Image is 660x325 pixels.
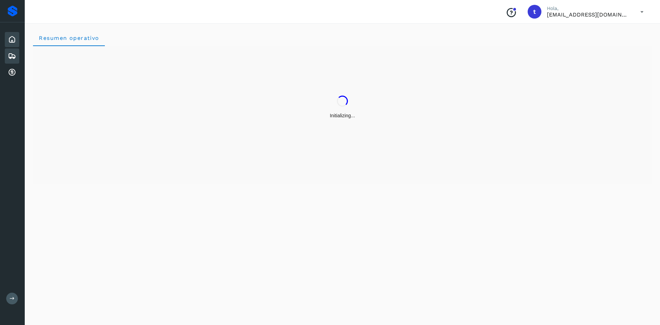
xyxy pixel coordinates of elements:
[547,11,629,18] p: teamgcabrera@traffictech.com
[547,6,629,11] p: Hola,
[38,35,99,41] span: Resumen operativo
[5,65,19,80] div: Cuentas por cobrar
[5,32,19,47] div: Inicio
[5,48,19,64] div: Embarques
